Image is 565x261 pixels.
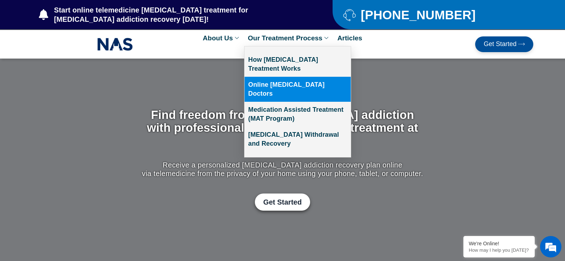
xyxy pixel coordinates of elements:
a: How [MEDICAL_DATA] Treatment Works [245,52,351,77]
a: Articles [334,30,366,46]
a: Get Started [475,36,533,52]
a: Online [MEDICAL_DATA] Doctors [245,77,351,102]
h1: Find freedom from [MEDICAL_DATA] addiction with professional [MEDICAL_DATA] treatment at home [140,109,425,147]
a: Our Treatment Process [244,30,334,46]
a: [PHONE_NUMBER] [343,9,515,21]
a: Start online telemedicine [MEDICAL_DATA] treatment for [MEDICAL_DATA] addiction recovery [DATE]! [39,5,304,24]
p: Receive a personalized [MEDICAL_DATA] addiction recovery plan online via telemedicine from the pr... [140,161,425,178]
p: How may I help you today? [469,247,529,253]
span: [PHONE_NUMBER] [359,10,476,19]
span: Get Started [484,41,517,48]
span: Start online telemedicine [MEDICAL_DATA] treatment for [MEDICAL_DATA] addiction recovery [DATE]! [52,5,304,24]
span: Get Started [263,198,302,206]
a: [MEDICAL_DATA] Withdrawal and Recovery [245,127,351,152]
a: Get Started [255,194,310,211]
a: About Us [199,30,244,46]
div: Get Started with Suboxone Treatment by filling-out this new patient packet form [140,194,425,211]
div: We're Online! [469,241,529,246]
a: Medication Assisted Treatment (MAT Program) [245,102,351,127]
img: NAS_email_signature-removebg-preview.png [97,36,133,52]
